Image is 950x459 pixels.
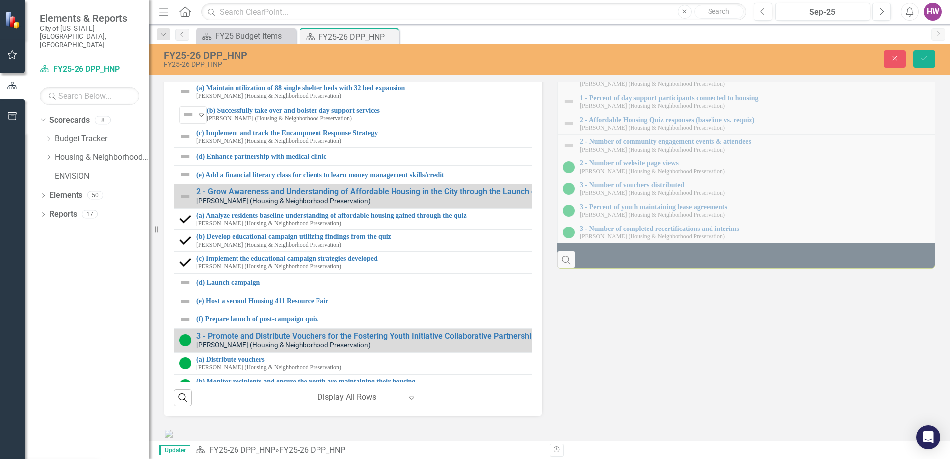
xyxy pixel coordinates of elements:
[196,315,928,323] a: (f) Prepare launch of post-campaign quiz
[196,171,928,179] a: (e) Add a financial literacy class for clients to learn money management skills/credit
[159,445,190,455] span: Updater
[196,212,928,219] a: (a) Analyze residents baseline understanding of affordable housing gained through the quiz
[179,86,191,98] img: Not Defined
[201,3,746,21] input: Search ClearPoint...
[196,138,341,144] small: [PERSON_NAME] (Housing & Neighborhood Preservation)
[195,445,542,456] div: »
[196,220,341,227] small: [PERSON_NAME] (Housing & Neighborhood Preservation)
[196,197,371,205] small: [PERSON_NAME] (Housing & Neighborhood Preservation)
[179,190,191,202] img: Not Defined
[179,379,191,391] img: On Target
[179,131,191,143] img: Not Defined
[196,153,928,160] a: (d) Enhance partnership with medical clinic
[49,115,90,126] a: Scorecards
[924,3,942,21] button: HW
[179,213,191,225] img: Completed
[179,169,191,181] img: Not Defined
[95,116,111,124] div: 8
[179,334,191,346] img: On Target
[196,279,928,286] a: (d) Launch campaign
[196,378,928,385] a: (b) Monitor recipients and ensure the youth are maintaining their housing
[179,277,191,289] img: Not Defined
[82,210,98,219] div: 17
[49,190,82,201] a: Elements
[55,171,149,182] a: ENVISION
[196,233,928,240] a: (b) Develop educational campaign utilizing findings from the quiz
[694,5,744,19] button: Search
[196,187,928,196] a: 2 - Grow Awareness and Understanding of Affordable Housing in the City through the Launch of an E...
[779,6,867,18] div: Sep-25
[55,133,149,145] a: Budget Tracker
[209,445,275,455] a: FY25-26 DPP_HNP
[40,64,139,75] a: FY25-26 DPP_HNP
[196,84,928,92] a: (a) Maintain utilization of 88 single shelter beds with 32 bed expansion
[215,30,293,42] div: FY25 Budget Items
[775,3,870,21] button: Sep-25
[87,191,103,200] div: 50
[196,263,341,270] small: [PERSON_NAME] (Housing & Neighborhood Preservation)
[196,93,341,99] small: [PERSON_NAME] (Housing & Neighborhood Preservation)
[40,87,139,105] input: Search Below...
[5,11,23,29] img: ClearPoint Strategy
[179,295,191,307] img: Not Defined
[182,109,194,121] img: Not Defined
[196,364,341,371] small: [PERSON_NAME] (Housing & Neighborhood Preservation)
[49,209,77,220] a: Reports
[318,31,396,43] div: FY25-26 DPP_HNP
[199,30,293,42] a: FY25 Budget Items
[179,313,191,325] img: Not Defined
[179,235,191,247] img: Completed
[196,242,341,248] small: [PERSON_NAME] (Housing & Neighborhood Preservation)
[916,425,940,449] div: Open Intercom Messenger
[196,341,371,349] small: [PERSON_NAME] (Housing & Neighborhood Preservation)
[179,151,191,162] img: Not Defined
[279,445,345,455] div: FY25-26 DPP_HNP
[708,7,729,15] span: Search
[196,297,928,305] a: (e) Host a second Housing 411 Resource Fair
[40,24,139,49] small: City of [US_STATE][GEOGRAPHIC_DATA], [GEOGRAPHIC_DATA]
[164,61,596,68] div: FY25-26 DPP_HNP
[40,12,139,24] span: Elements & Reports
[196,356,928,363] a: (a) Distribute vouchers
[207,107,928,114] a: (b) Successfully take over and bolster day support services
[179,357,191,369] img: On Target
[196,129,928,137] a: (c) Implement and track the Encampment Response Strategy
[179,256,191,268] img: Completed
[55,152,149,163] a: Housing & Neighborhood Preservation Home
[196,255,928,262] a: (c) Implement the educational campaign strategies developed
[196,332,928,341] a: 3 - Promote and Distribute Vouchers for the Fostering Youth Initiative Collaborative Partnership
[207,115,352,122] small: [PERSON_NAME] (Housing & Neighborhood Preservation)
[164,50,596,61] div: FY25-26 DPP_HNP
